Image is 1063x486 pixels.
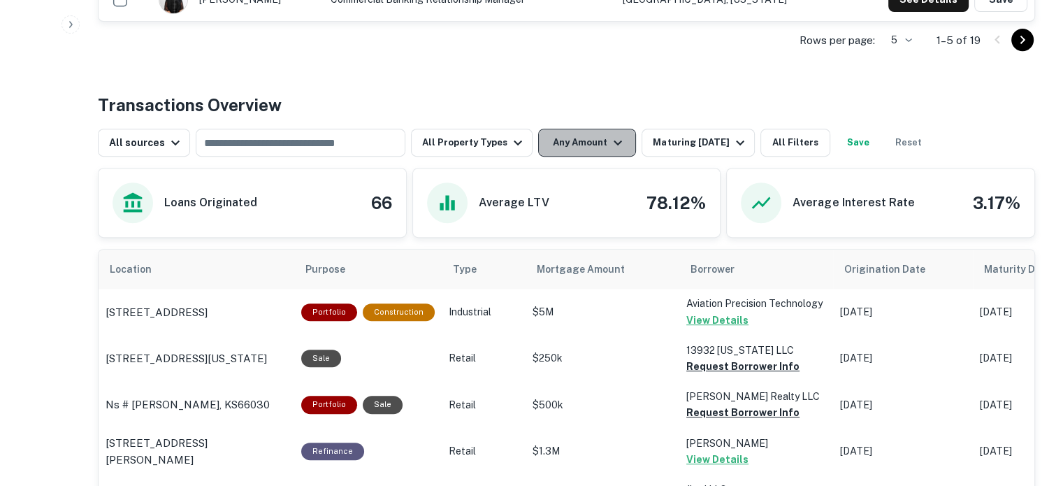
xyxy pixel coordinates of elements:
p: $1.3M [533,444,672,459]
button: Request Borrower Info [686,404,800,421]
span: Borrower [690,261,735,278]
button: Maturing [DATE] [642,129,754,157]
h6: Maturity Date [984,262,1051,277]
p: Retail [449,351,519,366]
p: [DATE] [840,398,966,413]
p: Industrial [449,305,519,320]
a: Ns # [PERSON_NAME], KS66030 [106,396,287,413]
span: Origination Date [844,261,943,278]
p: [STREET_ADDRESS][US_STATE] [106,350,267,367]
p: $500k [533,398,672,413]
p: [DATE] [840,351,966,366]
h6: Average LTV [479,194,549,211]
div: Maturing [DATE] [653,134,748,151]
div: This is a portfolio loan with 3 properties [301,303,357,321]
button: Reset [886,129,931,157]
p: Retail [449,398,519,413]
button: Go to next page [1011,29,1034,51]
h4: Transactions Overview [98,92,282,117]
p: $250k [533,351,672,366]
th: Purpose [294,250,442,289]
div: 5 [881,30,914,50]
button: Save your search to get updates of matches that match your search criteria. [836,129,881,157]
button: View Details [686,312,749,329]
button: All sources [98,129,190,157]
th: Borrower [679,250,833,289]
p: [PERSON_NAME] Realty LLC [686,389,826,404]
div: Sale [301,350,341,367]
div: This loan purpose was for construction [363,303,435,321]
span: Type [453,261,477,278]
span: Mortgage Amount [537,261,643,278]
div: This loan purpose was for refinancing [301,443,364,460]
h4: 3.17% [973,190,1020,215]
p: Rows per page: [800,32,875,49]
div: Sale [363,396,403,413]
p: Aviation Precision Technology [686,296,826,311]
button: Any Amount [538,129,636,157]
p: Ns # [PERSON_NAME], KS66030 [106,396,270,413]
p: [DATE] [840,444,966,459]
th: Location [99,250,294,289]
a: [STREET_ADDRESS][PERSON_NAME] [106,435,287,468]
p: 1–5 of 19 [937,32,981,49]
a: [STREET_ADDRESS] [106,304,287,321]
button: Request Borrower Info [686,358,800,375]
span: Purpose [305,261,363,278]
div: All sources [109,134,184,151]
h6: Average Interest Rate [793,194,914,211]
p: [DATE] [840,305,966,320]
p: [PERSON_NAME] [686,436,826,451]
button: All Property Types [411,129,533,157]
th: Type [442,250,526,289]
h4: 66 [371,190,392,215]
button: View Details [686,451,749,468]
p: [STREET_ADDRESS] [106,304,208,321]
h6: Loans Originated [164,194,257,211]
span: Location [110,261,170,278]
iframe: Chat Widget [993,374,1063,441]
button: All Filters [760,129,830,157]
h4: 78.12% [646,190,706,215]
p: 13932 [US_STATE] LLC [686,343,826,358]
div: This is a portfolio loan with 2 properties [301,396,357,413]
p: Retail [449,444,519,459]
th: Mortgage Amount [526,250,679,289]
a: [STREET_ADDRESS][US_STATE] [106,350,287,367]
th: Origination Date [833,250,973,289]
p: $5M [533,305,672,320]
